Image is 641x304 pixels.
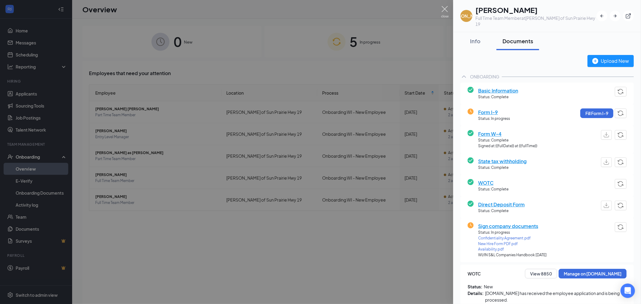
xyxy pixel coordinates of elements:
[478,236,547,241] a: Confidentiality Agreement.pdf
[478,165,527,171] span: Status: Complete
[468,290,484,303] span: Details:
[592,57,629,65] div: Upload New
[525,269,557,278] button: View 8850
[478,252,547,258] span: WI/IN S&L Companies Handbook [DATE]
[478,208,525,214] span: Status: Complete
[478,94,518,100] span: Status: Complete
[478,241,547,247] a: New Hire Form PDF.pdf
[475,15,597,27] div: Full Time Team Member at [PERSON_NAME] of Sun Prairie Hwy 19
[485,290,627,303] span: [DOMAIN_NAME] has received the employee application and is being processed.
[612,13,618,19] svg: ArrowRight
[597,11,607,21] button: ArrowLeftNew
[478,230,547,236] span: Status: In progress
[599,13,605,19] svg: ArrowLeftNew
[580,108,613,118] button: Fill Form I-9
[478,138,537,143] span: Status: Complete
[449,13,484,19] div: [PERSON_NAME]
[460,73,468,80] svg: ChevronUp
[468,283,482,290] span: Status:
[478,247,547,252] a: Availability.pdf
[588,55,634,67] button: Upload New
[484,283,493,290] span: New
[475,5,597,15] h1: [PERSON_NAME]
[610,11,621,21] button: ArrowRight
[478,222,547,230] span: Sign company documents
[478,143,537,149] span: Signed at: {{fullDate}} at {{fullTime}}
[478,87,518,94] span: Basic Information
[621,284,635,298] div: Open Intercom Messenger
[478,116,510,122] span: Status: In progress
[478,201,525,208] span: Direct Deposit Form
[478,187,508,192] span: Status: Complete
[478,108,510,116] span: Form I-9
[468,270,481,277] span: WOTC
[623,11,634,21] button: ExternalLink
[625,13,631,19] svg: ExternalLink
[478,130,537,138] span: Form W-4
[470,74,499,80] div: ONBOARDING
[478,179,508,187] span: WOTC
[478,157,527,165] span: State tax withholding
[502,37,533,45] div: Documents
[466,37,484,45] div: Info
[559,269,627,278] button: Manage on [DOMAIN_NAME]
